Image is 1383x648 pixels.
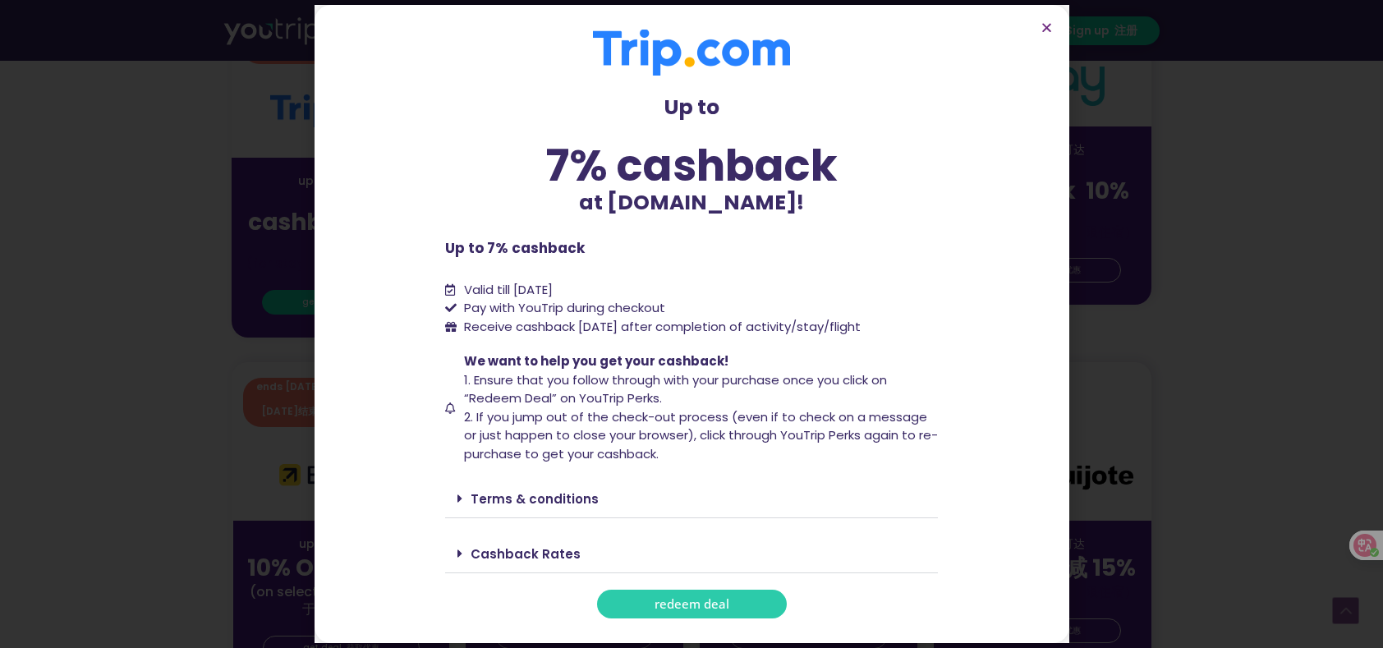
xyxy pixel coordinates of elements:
div: Terms & conditions [445,480,938,518]
b: Up to 7% cashback [445,238,585,258]
p: Up to [445,92,938,123]
a: redeem deal [597,590,787,618]
a: Cashback Rates [471,545,581,563]
span: Receive cashback [DATE] after completion of activity/stay/flight [464,318,861,335]
a: Terms & conditions [471,490,599,508]
p: at [DOMAIN_NAME]! [445,187,938,218]
div: 7% cashback [445,144,938,187]
span: Pay with YouTrip during checkout [460,299,665,318]
span: 2. If you jump out of the check-out process (even if to check on a message or just happen to clos... [464,408,938,462]
span: redeem deal [655,598,729,610]
a: Close [1041,21,1053,34]
span: We want to help you get your cashback! [464,352,728,370]
div: Cashback Rates [445,535,938,573]
span: 1. Ensure that you follow through with your purchase once you click on “Redeem Deal” on YouTrip P... [464,371,887,407]
span: Valid till [DATE] [464,281,553,298]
